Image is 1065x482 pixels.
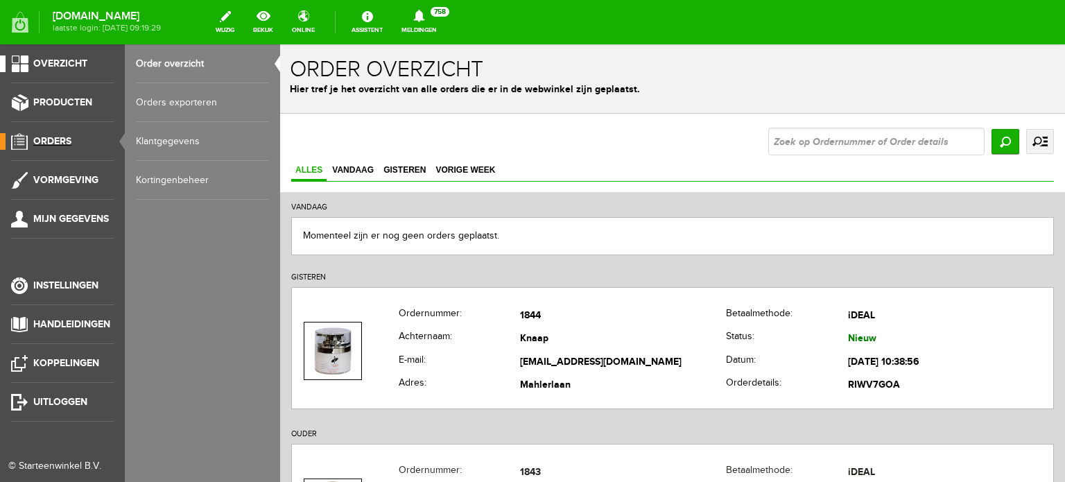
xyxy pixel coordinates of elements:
span: Vorige week [151,121,219,130]
th: Achternaam: [119,284,241,307]
p: Hier tref je het overzicht van alle orders die er in de webwinkel zijn geplaatst. [10,37,775,52]
td: 1844 [240,260,445,284]
h1: Order overzicht [10,13,775,37]
th: Adres: [119,330,241,354]
td: [DATE] 10:38:56 [568,307,773,330]
span: Handleidingen [33,318,110,330]
a: uitgebreid zoeken [746,85,774,110]
img: Bekijk de order details [25,279,80,334]
th: Ordernummer: [119,417,241,440]
strong: [DOMAIN_NAME] [53,12,161,20]
span: Mijn gegevens [33,213,109,225]
span: Vandaag [48,121,98,130]
span: laatste login: [DATE] 09:19:29 [53,24,161,32]
a: Order overzicht [136,44,269,83]
span: Koppelingen [33,357,99,369]
a: online [284,7,323,37]
td: iDEAL [568,260,773,284]
td: Knaap [240,284,445,307]
span: Nieuw [568,288,596,300]
td: [EMAIL_ADDRESS][DOMAIN_NAME] [240,307,445,330]
span: Producten [33,96,92,108]
a: Vorige week [151,117,219,137]
td: iDEAL [568,417,773,440]
a: wijzig [207,7,243,37]
div: © Starteenwinkel B.V. [8,459,105,474]
h2: GISTEREN [11,218,774,243]
h2: VANDAAG [11,148,774,173]
span: Vormgeving [33,174,98,186]
td: 1843 [240,417,445,440]
th: Orderdetails: [446,330,568,354]
th: Datum: [446,307,568,330]
th: Ordernummer: [119,260,241,284]
td: RIWV7GOA [568,330,773,354]
span: Gisteren [99,121,150,130]
a: Orders exporteren [136,83,269,122]
th: Betaalmethode: [446,417,568,440]
a: Klantgegevens [136,122,269,161]
a: Meldingen758 [393,7,445,37]
a: Assistent [343,7,391,37]
th: Status: [446,284,568,307]
td: Mahlerlaan [240,330,445,354]
a: bekijk [245,7,282,37]
th: Betaalmethode: [446,260,568,284]
span: Alles [11,121,46,130]
span: 758 [431,7,449,17]
span: Orders [33,135,71,147]
span: Overzicht [33,58,87,69]
h2: OUDER [11,375,774,399]
span: Instellingen [33,279,98,291]
input: Zoek op Ordernummer of Order details [488,83,704,111]
a: Gisteren [99,117,150,137]
a: Vandaag [48,117,98,137]
div: Momenteel zijn er nog geen orders geplaatst. [11,173,774,211]
a: Alles [11,117,46,137]
th: E-mail: [119,307,241,330]
span: Uitloggen [33,396,87,408]
a: Kortingenbeheer [136,161,269,200]
input: Zoeken [711,85,739,110]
